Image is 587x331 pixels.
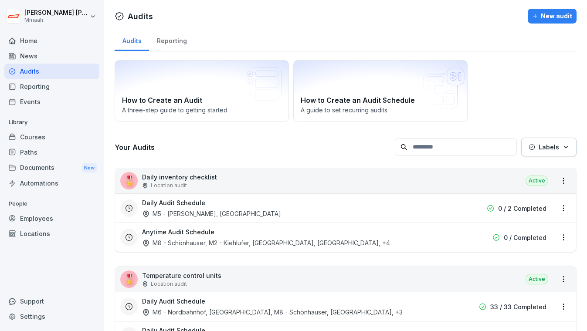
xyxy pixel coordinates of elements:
[521,138,577,156] button: Labels
[4,48,99,64] a: News
[115,60,289,122] a: How to Create an AuditA three-step guide to getting started
[4,115,99,129] p: Library
[4,160,99,176] a: DocumentsNew
[142,227,214,236] h3: Anytime Audit Schedule
[539,142,559,152] p: Labels
[4,309,99,324] a: Settings
[128,10,153,22] h1: Audits
[4,145,99,160] a: Paths
[115,29,149,51] a: Audits
[301,95,460,105] h2: How to Create an Audit Schedule
[120,270,138,288] div: 🎖️
[122,105,282,115] p: A three-step guide to getting started
[142,238,390,247] div: M8 - Schönhauser, M2 - Kiehlufer, [GEOGRAPHIC_DATA], [GEOGRAPHIC_DATA] , +4
[142,198,205,207] h3: Daily Audit Schedule
[4,176,99,191] a: Automations
[4,94,99,109] a: Events
[142,172,217,182] p: Daily inventory checklist
[301,105,460,115] p: A guide to set recurring audits
[24,17,88,23] p: Mmaah
[142,297,205,306] h3: Daily Audit Schedule
[122,95,282,105] h2: How to Create an Audit
[4,197,99,211] p: People
[532,11,572,21] div: New audit
[4,160,99,176] div: Documents
[4,33,99,48] a: Home
[4,79,99,94] a: Reporting
[115,142,390,152] h3: Your Audits
[142,307,403,317] div: M6 - Nordbahnhof, [GEOGRAPHIC_DATA], M8 - Schönhauser, [GEOGRAPHIC_DATA] , +3
[526,274,548,284] div: Active
[526,176,548,186] div: Active
[4,129,99,145] a: Courses
[4,211,99,226] a: Employees
[490,302,546,311] p: 33 / 33 Completed
[151,182,187,189] p: Location audit
[4,64,99,79] a: Audits
[504,233,546,242] p: 0 / Completed
[24,9,88,17] p: [PERSON_NAME] [PERSON_NAME]
[498,204,546,213] p: 0 / 2 Completed
[82,163,97,173] div: New
[4,226,99,241] a: Locations
[293,60,468,122] a: How to Create an Audit ScheduleA guide to set recurring audits
[151,280,187,288] p: Location audit
[142,209,281,218] div: M5 - [PERSON_NAME], [GEOGRAPHIC_DATA]
[528,9,577,24] button: New audit
[149,29,194,51] a: Reporting
[142,271,221,280] p: Temperature control units
[4,294,99,309] div: Support
[120,172,138,189] div: 🎖️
